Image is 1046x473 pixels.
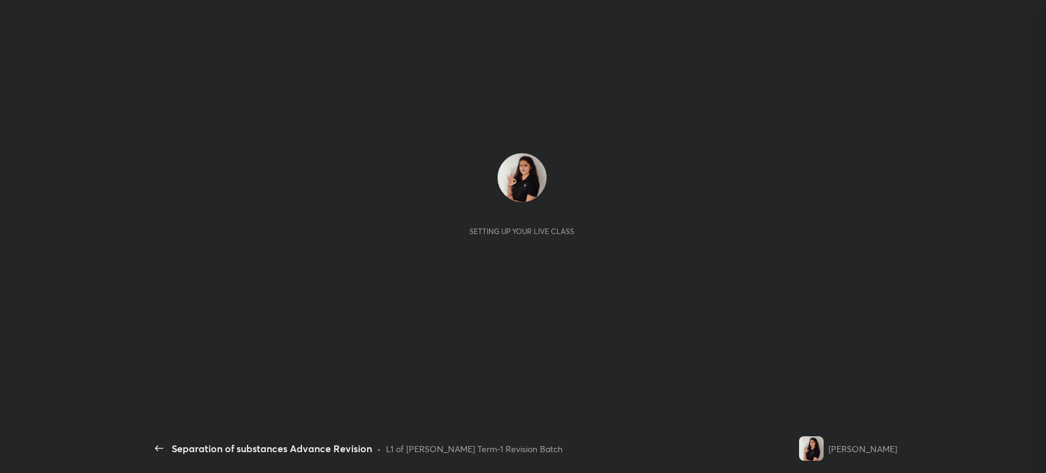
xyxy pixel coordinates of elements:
div: L1 of [PERSON_NAME] Term-1 Revision Batch [386,442,563,455]
div: Separation of substances Advance Revision [172,441,372,456]
div: Setting up your live class [469,227,574,236]
div: [PERSON_NAME] [828,442,897,455]
img: d2985796f8be4e37b34ade3daf6a3240.jpg [498,153,547,202]
img: d2985796f8be4e37b34ade3daf6a3240.jpg [799,436,824,461]
div: • [377,442,381,455]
